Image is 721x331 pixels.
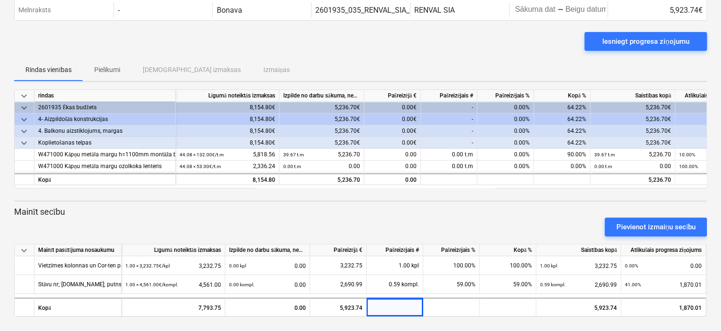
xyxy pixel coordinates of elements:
div: 64.22% [534,137,590,149]
div: 0.00% [534,161,590,172]
div: 2,336.24 [180,161,275,172]
div: Pašreizējā € [310,244,367,256]
p: Melnraksts [18,5,51,15]
div: 0.00 [283,161,360,172]
div: - [421,102,477,113]
input: Sākuma datums [513,3,557,16]
small: 0.00% [625,263,638,268]
div: 5,236.70 [590,173,675,185]
div: 0.00% [477,161,534,172]
div: 0.00 [625,256,702,275]
div: 0.59 kompl. [367,275,423,294]
div: 0.00 [594,161,671,172]
div: 3,232.75 [314,256,362,275]
span: keyboard_arrow_down [18,114,30,125]
small: 39.67 t.m [594,152,615,157]
div: - [118,6,120,15]
div: Pašreizējais % [477,90,534,102]
div: 5,236.70€ [590,113,675,125]
div: Kopā % [534,90,590,102]
div: Stāvu nr; dz.nr; putns, soliņš, čakstes [38,275,188,293]
div: 8,154.80€ [176,113,279,125]
div: - [421,137,477,149]
div: 90.00% [534,149,590,161]
div: 4. Balkonu aizstiklojums, margas [38,125,172,137]
div: 1.00 kpl [367,256,423,275]
div: 0.00 [364,161,421,172]
div: Iesniegt progresa ziņojumu [602,35,689,48]
div: Līgumā noteiktās izmaksas [122,244,225,256]
div: 8,154.80€ [176,137,279,149]
span: keyboard_arrow_down [18,245,30,256]
div: 5,236.70€ [590,102,675,113]
div: Pašreizējais # [421,90,477,102]
div: 0.00 t.m [421,161,477,172]
div: 5,236.70€ [279,125,364,137]
div: 5,236.70€ [590,125,675,137]
div: Koplietošanas telpas [38,137,172,149]
div: 3,232.75 [540,256,617,275]
small: 1.00 kpl [540,263,557,268]
small: 0.00 t.m [594,164,612,169]
div: Pašreizējais # [367,244,423,256]
div: 5,236.70 [594,149,671,161]
div: Vietzīmes kolonnas un Cor-ten paneļu siena [38,256,150,274]
button: Pievienot izmaiņu secību [605,218,707,236]
div: Līgumā noteiktās izmaksas [176,90,279,102]
div: 1,870.01 [625,275,702,294]
div: 5,923.74 [536,298,621,316]
div: 8,154.80€ [176,102,279,113]
small: 0.00 kompl. [229,282,254,287]
div: - [557,7,564,13]
small: 0.00 kpl [229,263,246,268]
div: 64.22% [534,113,590,125]
div: 3,232.75 [125,256,221,275]
div: 7,793.75 [122,298,225,316]
div: 0.00% [477,137,534,149]
div: 0.00 t.m [421,149,477,161]
button: Iesniegt progresa ziņojumu [584,32,707,51]
div: 0.00€ [364,137,421,149]
div: 0.00% [477,149,534,161]
div: 64.22% [534,102,590,113]
span: keyboard_arrow_down [18,126,30,137]
div: 0.00% [477,113,534,125]
div: 100.00% [423,256,480,275]
div: 0.00 [229,275,306,294]
small: 39.67 t.m [283,152,304,157]
div: 2,690.99 [540,275,617,294]
div: 100.00% [480,256,536,275]
div: 5,236.70 [283,149,360,161]
div: Atlikušais progresa ziņojums [621,244,706,256]
small: 10.00% [679,152,695,157]
div: 5,236.70€ [590,137,675,149]
small: 0.59 kompl. [540,282,565,287]
div: 0.00 [225,298,310,316]
div: Kopā [34,298,122,316]
div: 0.00€ [364,113,421,125]
div: 0.00€ [364,102,421,113]
div: 5,236.70€ [279,137,364,149]
div: 5,236.70 [283,174,360,186]
div: 59.00% [423,275,480,294]
div: 0.00% [477,125,534,137]
small: 41.00% [625,282,641,287]
div: 5,818.56 [180,149,275,161]
div: 59.00% [480,275,536,294]
div: 8,154.80 [180,174,275,186]
div: W471000 Kāpņu metāla margu ozolkoka lenteris [38,161,172,172]
p: Pielikumi [94,65,120,75]
div: 0.00 [364,149,421,161]
span: keyboard_arrow_down [18,137,30,149]
div: Mainīt pasūtījuma nosaukumu [34,244,122,256]
div: Saistības kopā [536,244,621,256]
div: 2,690.99 [314,275,362,294]
div: 0.00% [477,102,534,113]
div: RENVAL SIA [414,6,455,15]
span: keyboard_arrow_down [18,90,30,102]
div: 0.00 [229,256,306,275]
p: Rindas vienības [25,65,72,75]
div: W471000 Kāpņu metāla margu h=1100mm montāža bez lentera [38,149,172,161]
small: 100.00% [679,164,698,169]
div: Kopā % [480,244,536,256]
